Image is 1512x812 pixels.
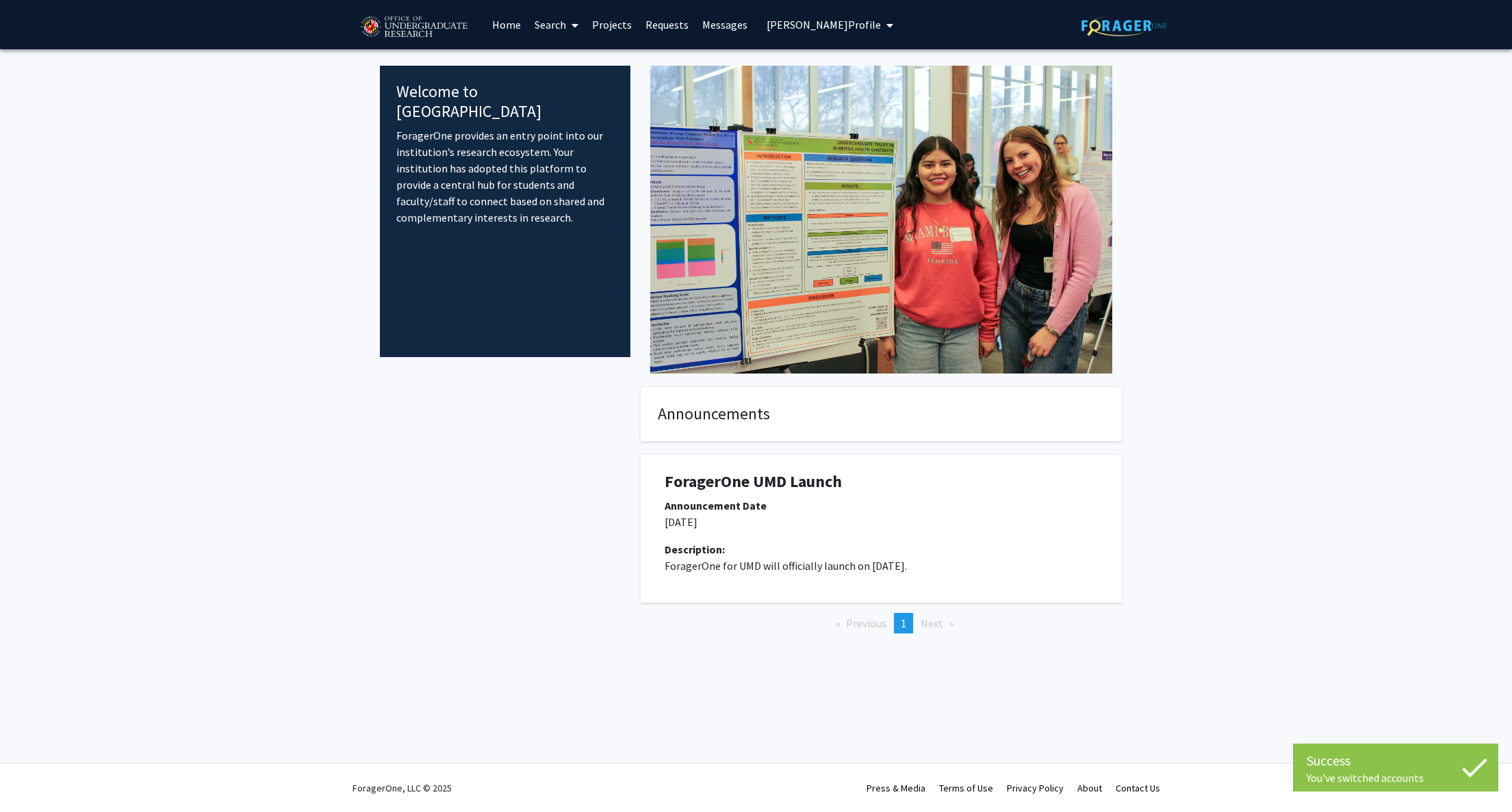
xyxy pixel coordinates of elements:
h1: ForagerOne UMD Launch [665,472,1098,492]
div: Description: [665,541,1098,558]
a: Terms of Use [939,782,993,794]
p: [DATE] [665,514,1098,530]
a: Contact Us [1116,782,1160,794]
div: You've switched accounts [1307,771,1485,785]
img: Cover Image [650,66,1112,374]
a: Projects [585,1,639,49]
span: Next [921,616,943,630]
a: About [1077,782,1102,794]
h4: Welcome to [GEOGRAPHIC_DATA] [396,82,615,122]
p: ForagerOne for UMD will officially launch on [DATE]. [665,558,1098,574]
a: Search [528,1,585,49]
ul: Pagination [641,613,1122,633]
a: Privacy Policy [1007,782,1064,794]
span: [PERSON_NAME] Profile [767,18,881,31]
a: Home [485,1,528,49]
iframe: Chat [10,750,58,802]
img: University of Maryland Logo [356,10,472,44]
span: Previous [846,616,886,630]
a: Requests [639,1,695,49]
h4: Announcements [658,404,1105,424]
div: Success [1307,750,1485,771]
p: ForagerOne provides an entry point into our institution’s research ecosystem. Your institution ha... [396,127,615,226]
div: ForagerOne, LLC © 2025 [353,764,452,812]
a: Messages [695,1,754,49]
a: Press & Media [867,782,925,794]
span: 1 [901,616,906,630]
img: ForagerOne Logo [1081,15,1167,36]
div: Announcement Date [665,497,1098,514]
